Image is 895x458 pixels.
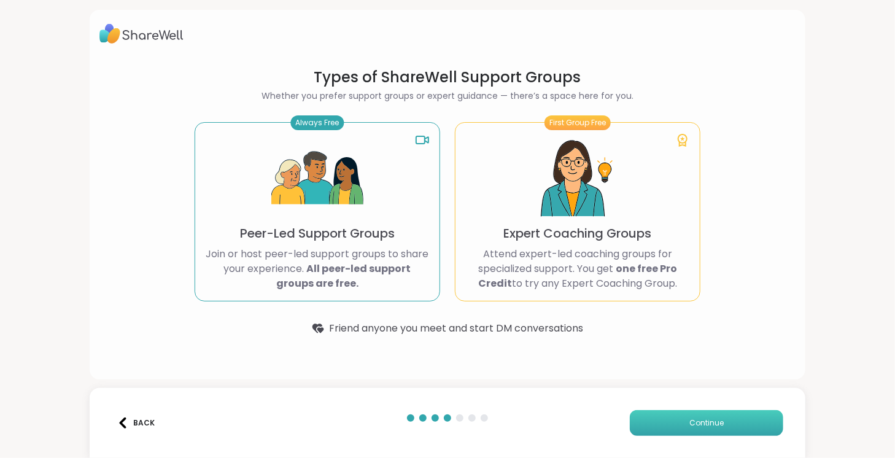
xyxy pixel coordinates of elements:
div: Back [117,417,155,429]
p: Attend expert-led coaching groups for specialized support. You get to try any Expert Coaching Group. [465,247,690,291]
button: Back [112,410,161,436]
button: Continue [630,410,783,436]
b: one free Pro Credit [478,262,677,290]
p: Expert Coaching Groups [503,225,651,242]
div: Always Free [290,115,344,130]
p: Peer-Led Support Groups [240,225,395,242]
img: ShareWell Logo [99,20,184,48]
b: All peer-led support groups are free. [276,262,411,290]
h2: Whether you prefer support groups or expert guidance — there’s a space here for you. [195,90,700,103]
img: Peer-Led Support Groups [271,133,363,225]
div: First Group Free [544,115,611,130]
p: Join or host peer-led support groups to share your experience. [205,247,430,291]
span: Friend anyone you meet and start DM conversations [329,321,583,336]
span: Continue [689,417,724,429]
img: Expert Coaching Groups [532,133,624,225]
h1: Types of ShareWell Support Groups [195,68,700,87]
